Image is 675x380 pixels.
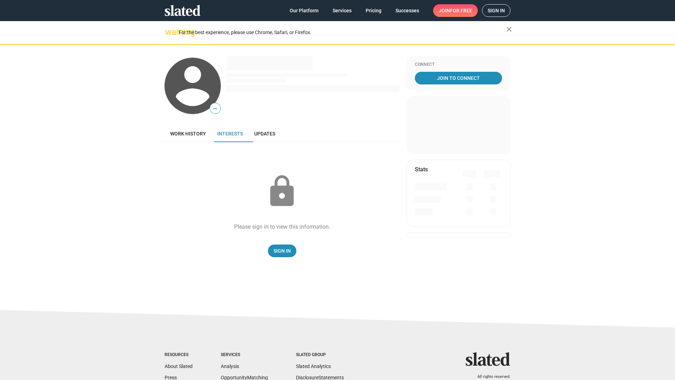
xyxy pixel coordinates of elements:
[482,4,510,17] a: Sign in
[415,166,428,173] mat-card-title: Stats
[450,4,472,17] span: for free
[264,174,300,209] mat-icon: lock
[290,4,319,17] span: Our Platform
[165,363,193,369] a: About Slated
[217,131,243,137] span: Interests
[396,4,419,17] span: Successes
[212,125,249,142] a: Interests
[415,72,502,84] a: Join To Connect
[165,352,193,358] div: Resources
[221,363,239,369] a: Analysis
[416,72,501,84] span: Join To Connect
[390,4,425,17] a: Successes
[415,62,502,68] div: Connect
[221,352,268,358] div: Services
[439,4,472,17] span: Join
[234,223,330,230] div: Please sign in to view this information.
[333,4,352,17] span: Services
[327,4,357,17] a: Services
[210,104,220,113] span: —
[249,125,281,142] a: Updates
[505,25,513,33] mat-icon: close
[488,5,505,17] span: Sign in
[433,4,478,17] a: Joinfor free
[284,4,324,17] a: Our Platform
[254,131,275,137] span: Updates
[165,28,174,36] mat-icon: warning
[165,125,212,142] a: Work history
[360,4,387,17] a: Pricing
[268,245,296,257] a: Sign In
[366,4,381,17] span: Pricing
[274,245,291,257] span: Sign In
[296,363,331,369] a: Slated Analytics
[179,28,506,37] div: For the best experience, please use Chrome, Safari, or Firefox.
[296,352,344,358] div: Slated Group
[170,131,206,137] span: Work history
